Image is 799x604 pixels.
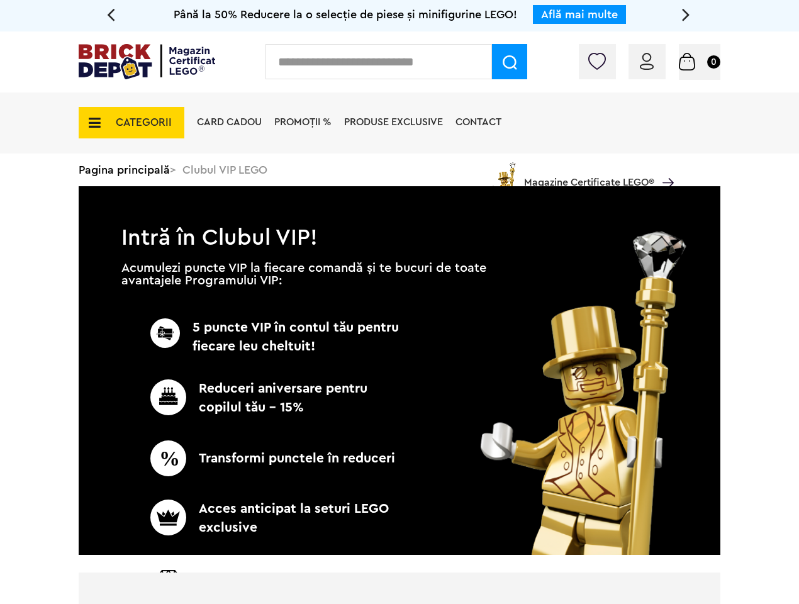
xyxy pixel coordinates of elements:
p: Acumulezi puncte VIP la fiecare comandă și te bucuri de toate avantajele Programului VIP: [121,262,486,287]
a: Card Cadou [197,117,262,127]
img: CC_BD_Green_chek_mark [150,440,186,476]
img: CC_BD_Green_chek_mark [150,318,180,348]
p: Transformi punctele în reduceri [121,440,404,476]
span: CATEGORII [116,117,172,128]
a: PROMOȚII % [274,117,332,127]
span: Magazine Certificate LEGO® [524,160,654,189]
small: 0 [707,55,720,69]
p: 5 puncte VIP în contul tău pentru fiecare leu cheltuit! [121,318,404,356]
a: Magazine Certificate LEGO® [654,162,674,172]
a: Află mai multe [541,9,618,20]
a: Produse exclusive [344,117,443,127]
img: CC_BD_Green_chek_mark [150,561,186,596]
a: Contact [455,117,501,127]
p: Promoţii dedicate numai clienţilor VIP [121,561,404,598]
img: vip_page_image [467,232,701,555]
img: CC_BD_Green_chek_mark [150,379,186,415]
p: Acces anticipat la seturi LEGO exclusive [121,500,404,537]
p: Reduceri aniversare pentru copilul tău - 15% [121,379,404,417]
span: Până la 50% Reducere la o selecție de piese și minifigurine LEGO! [174,9,517,20]
h1: Intră în Clubul VIP! [79,186,720,244]
img: CC_BD_Green_chek_mark [150,500,186,535]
